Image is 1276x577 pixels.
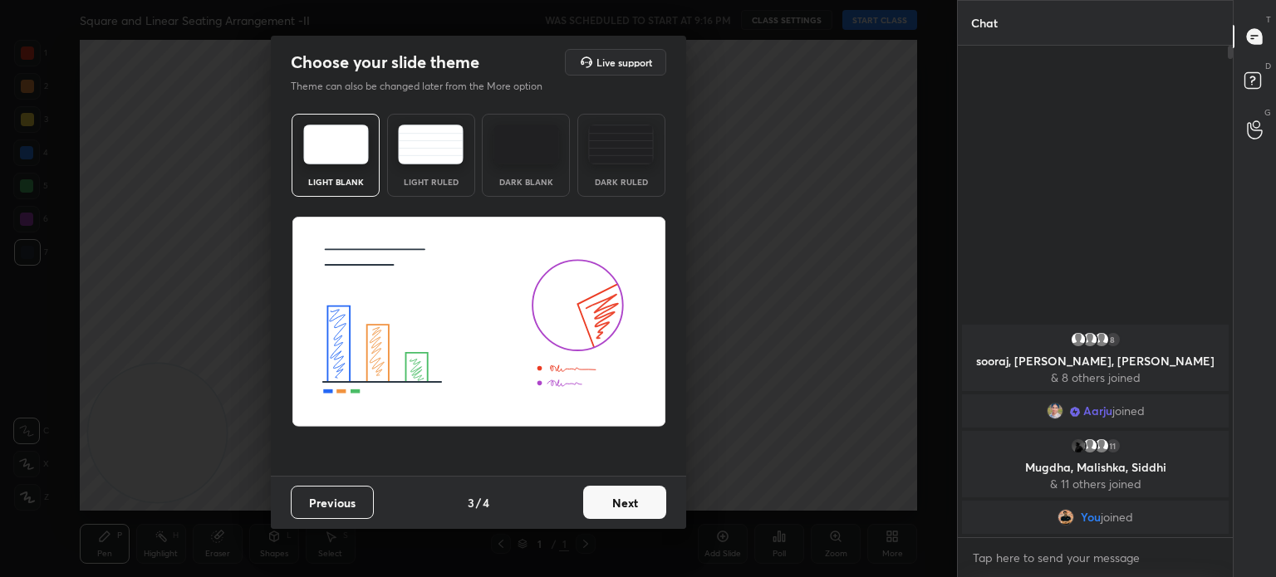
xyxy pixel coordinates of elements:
h2: Choose your slide theme [291,51,479,73]
div: Dark Blank [493,178,559,186]
img: default.png [1093,438,1110,454]
h5: Live support [596,57,652,67]
button: Next [583,486,666,519]
img: default.png [1082,438,1098,454]
h4: / [476,494,481,511]
img: default.png [1070,331,1087,348]
img: darkTheme.f0cc69e5.svg [493,125,559,164]
p: sooraj, [PERSON_NAME], [PERSON_NAME] [972,355,1219,368]
div: 11 [1105,438,1121,454]
img: default.png [1093,331,1110,348]
div: Light Blank [302,178,369,186]
img: lightTheme.e5ed3b09.svg [303,125,369,164]
h4: 4 [483,494,489,511]
p: Mugdha, Malishka, Siddhi [972,461,1219,474]
h4: 3 [468,494,474,511]
button: Previous [291,486,374,519]
img: 4b40390f03df4bc2a901db19e4fe98f0.jpg [1058,509,1074,526]
span: joined [1101,511,1133,524]
img: default.png [1082,331,1098,348]
img: darkRuledTheme.de295e13.svg [588,125,654,164]
div: grid [958,321,1233,537]
img: Learner_Badge_scholar_0185234fc8.svg [1070,407,1080,417]
span: Aarju [1083,404,1112,418]
p: & 8 others joined [972,371,1219,384]
p: D [1265,60,1271,72]
p: Theme can also be changed later from the More option [291,79,560,94]
p: T [1266,13,1271,26]
span: You [1081,511,1101,524]
span: joined [1112,404,1145,418]
p: G [1264,106,1271,119]
div: 8 [1105,331,1121,348]
img: lightRuledTheme.5fabf969.svg [398,125,464,164]
p: Chat [958,1,1011,45]
div: Dark Ruled [588,178,655,186]
p: & 11 others joined [972,477,1219,491]
img: 24100facc3b64f8e96d37a811d7e1675.jpg [1047,403,1063,419]
img: 0b90e25d695f4b4aa2ecd26eef7ccb24.jpg [1070,438,1087,454]
img: lightThemeBanner.fbc32fad.svg [292,217,666,428]
div: Light Ruled [398,178,464,186]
